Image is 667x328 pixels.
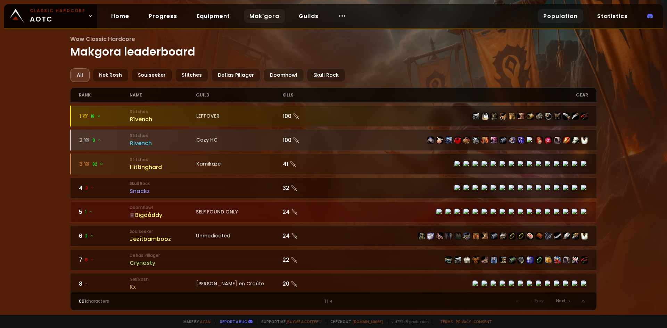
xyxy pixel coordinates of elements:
[463,137,470,144] img: item-19682
[491,113,497,120] img: item-3313
[554,113,561,120] img: item-9812
[554,137,561,144] img: item-14331
[179,319,211,324] span: Made by
[500,256,507,263] img: item-1121
[130,204,196,211] small: Doomhowl
[92,137,101,143] span: 9
[554,233,561,239] img: item-17705
[85,233,94,239] span: 2
[418,233,425,239] img: item-11925
[283,160,334,168] div: 41
[196,280,282,287] div: [PERSON_NAME] en Croûte
[287,319,322,324] a: Buy me a coffee
[85,185,94,191] span: 3
[563,137,570,144] img: item-18842
[518,256,525,263] img: item-6586
[283,112,334,120] div: 100
[581,256,588,263] img: item-6469
[130,211,196,219] div: Bigdåddy
[4,4,97,28] a: Classic HardcoreAOTC
[572,233,579,239] img: item-2100
[70,177,597,199] a: 43 Skull RockSnackz32 item-10502item-12047item-14182item-9791item-6611item-9797item-6612item-6613...
[387,319,429,324] span: v. d752d5 - production
[130,157,196,163] small: Stitches
[282,255,333,264] div: 22
[472,113,479,120] img: item-1769
[463,256,470,263] img: item-148
[70,201,597,222] a: 51DoomhowlBigdåddySELF FOUND ONLY24 item-10588item-13088item-10774item-4119item-13117item-15157it...
[70,35,597,60] h1: Makgora leaderboard
[130,133,196,139] small: Stitches
[518,137,525,144] img: item-18103
[592,9,633,23] a: Statistics
[196,160,283,168] div: Kamikaze
[130,252,196,259] small: Defias Pillager
[79,232,130,240] div: 6
[131,68,172,82] div: Soulseeker
[500,137,507,144] img: item-14629
[206,298,461,304] div: 1
[427,137,434,144] img: item-22267
[257,319,322,324] span: Support me,
[527,256,534,263] img: item-2933
[445,233,452,239] img: item-2105
[106,9,135,23] a: Home
[79,184,130,192] div: 4
[191,9,236,23] a: Equipment
[282,279,333,288] div: 20
[92,161,104,167] span: 32
[130,88,196,102] div: name
[211,68,261,82] div: Defias Pillager
[563,233,570,239] img: item-12939
[130,109,196,115] small: Stitches
[326,319,383,324] span: Checkout
[545,113,552,120] img: item-5351
[427,233,434,239] img: item-15411
[556,298,566,304] span: Next
[333,88,588,102] div: gear
[220,319,247,324] a: Report a bug
[92,68,129,82] div: Nek'Rosh
[536,256,543,263] img: item-12006
[70,153,597,175] a: 332 StitchesHittinghardKamikaze41 item-15338item-10399item-4249item-4831item-6557item-15331item-1...
[518,233,525,239] img: item-18500
[472,233,479,239] img: item-12963
[282,184,333,192] div: 32
[545,137,552,144] img: item-20036
[474,319,492,324] a: Consent
[79,88,130,102] div: rank
[79,298,86,304] span: 661
[581,113,588,120] img: item-6469
[130,235,196,243] div: Jezítbambooz
[282,208,333,216] div: 24
[327,299,332,304] small: / 14
[500,113,507,120] img: item-14113
[70,129,597,151] a: 29StitchesRivenchCozy HC100 item-22267item-22403item-16797item-2575item-19682item-13956item-19683...
[581,137,588,144] img: item-5976
[481,233,488,239] img: item-16711
[244,9,285,23] a: Mak'gora
[85,281,88,287] span: -
[536,137,543,144] img: item-22268
[454,233,461,239] img: item-14637
[79,112,130,120] div: 1
[70,225,597,246] a: 62SoulseekerJezítbamboozUnmedicated24 item-11925item-15411item-13358item-2105item-14637item-16713...
[440,319,453,324] a: Terms
[196,112,283,120] div: LEFTOVER
[79,279,130,288] div: 8
[491,256,497,263] img: item-10410
[545,233,552,239] img: item-13340
[307,68,345,82] div: Skull Rock
[538,9,583,23] a: Population
[572,137,579,144] img: item-13938
[196,208,282,216] div: SELF FOUND ONLY
[282,88,333,102] div: kills
[491,233,497,239] img: item-16710
[79,255,130,264] div: 7
[70,249,597,270] a: 75 Defias PillagerCrynasty22 item-4385item-10657item-148item-2041item-6468item-10410item-1121item...
[70,68,90,82] div: All
[472,256,479,263] img: item-2041
[518,113,525,120] img: item-11853
[481,137,488,144] img: item-19683
[563,256,570,263] img: item-2059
